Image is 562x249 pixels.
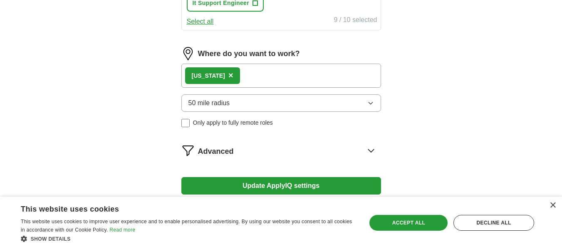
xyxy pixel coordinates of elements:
[187,17,214,27] button: Select all
[31,236,71,242] span: Show details
[192,71,225,80] div: [US_STATE]
[334,15,377,27] div: 9 / 10 selected
[181,144,195,157] img: filter
[228,71,233,80] span: ×
[21,234,357,243] div: Show details
[181,94,381,112] button: 50 mile radius
[228,69,233,82] button: ×
[193,118,273,127] span: Only apply to fully remote roles
[369,215,448,231] div: Accept all
[109,227,135,233] a: Read more, opens a new window
[198,48,300,59] label: Where do you want to work?
[550,202,556,209] div: Close
[453,215,534,231] div: Decline all
[21,219,352,233] span: This website uses cookies to improve user experience and to enable personalised advertising. By u...
[188,98,230,108] span: 50 mile radius
[21,202,336,214] div: This website uses cookies
[198,146,234,157] span: Advanced
[181,119,190,127] input: Only apply to fully remote roles
[181,177,381,195] button: Update ApplyIQ settings
[181,47,195,60] img: location.png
